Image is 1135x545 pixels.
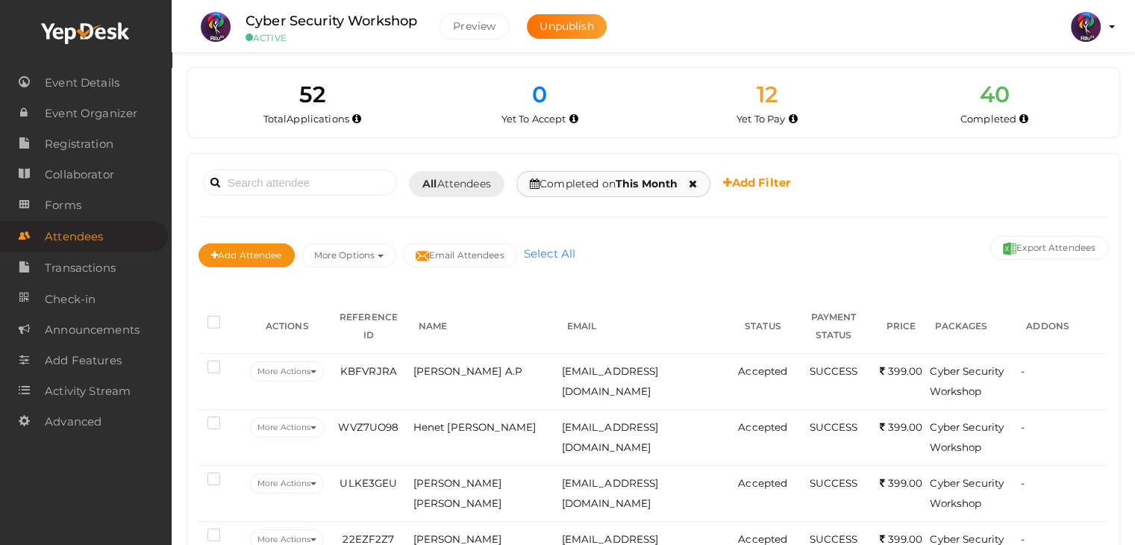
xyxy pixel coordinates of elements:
[738,421,787,433] span: Accepted
[738,477,787,489] span: Accepted
[532,81,547,108] span: 0
[1019,115,1028,123] i: Accepted and completed payment succesfully
[45,376,131,406] span: Activity Stream
[960,113,1016,125] span: Completed
[45,99,137,128] span: Event Organizer
[246,10,417,32] label: Cyber Security Workshop
[809,421,857,433] span: SUCCESS
[250,417,324,437] button: More Actions
[561,365,658,397] span: [EMAIL_ADDRESS][DOMAIN_NAME]
[1021,533,1025,545] span: -
[809,533,857,545] span: SUCCESS
[338,421,398,433] span: WVZ7UO98
[198,243,295,267] button: Add Attendee
[287,113,349,125] span: Applications
[557,299,734,354] th: EMAIL
[250,473,324,493] button: More Actions
[1003,242,1016,255] img: excel.svg
[343,533,394,545] span: 22EZF2Z7
[678,176,697,189] div: Remove filter
[930,365,1004,397] span: Cyber Security Workshop
[45,129,113,159] span: Registration
[1017,299,1108,354] th: ADDONS
[45,284,96,314] span: Check-in
[45,68,119,98] span: Event Details
[734,299,791,354] th: STATUS
[413,477,502,509] span: [PERSON_NAME] [PERSON_NAME]
[809,477,857,489] span: SUCCESS
[880,477,922,489] span: 399.00
[930,421,1004,453] span: Cyber Security Workshop
[926,299,1017,354] th: PACKAGES
[45,222,103,252] span: Attendees
[979,81,1009,108] span: 40
[440,13,509,40] button: Preview
[791,299,875,354] th: PAYMENT STATUS
[416,249,429,263] img: mail-filled.svg
[246,32,417,43] small: ACTIVE
[340,477,397,489] span: ULKE3GEU
[880,365,922,377] span: 399.00
[45,346,122,376] span: Add Features
[201,12,231,42] img: UTGPXMRJ_small.png
[1021,365,1025,377] span: -
[250,361,324,381] button: More Actions
[410,299,558,354] th: NAME
[1071,12,1101,42] img: 5BK8ZL5P_small.png
[340,311,398,340] span: REFERENCE ID
[422,177,437,190] b: All
[340,365,397,377] span: KBFVRJRA
[757,81,778,108] span: 12
[616,177,678,190] b: This Month
[722,175,790,190] b: Add Filter
[299,81,325,108] span: 52
[1021,421,1025,433] span: -
[880,533,922,545] span: 399.00
[352,115,361,123] i: Total number of applications
[561,421,658,453] span: [EMAIL_ADDRESS][DOMAIN_NAME]
[501,113,566,125] span: Yet To Accept
[527,14,606,39] button: Unpublish
[809,365,857,377] span: SUCCESS
[540,19,593,33] span: Unpublish
[422,176,491,192] span: Attendees
[520,246,579,261] a: Select All
[301,243,396,267] button: More Options
[413,365,522,377] span: [PERSON_NAME] A.P
[569,115,578,123] i: Yet to be accepted by organizer
[263,113,349,125] span: Total
[876,299,927,354] th: PRICE
[203,169,397,196] input: Search attendee
[45,190,81,220] span: Forms
[1021,477,1025,489] span: -
[403,243,517,267] button: Email Attendees
[990,236,1108,260] button: Export Attendees
[45,160,114,190] span: Collaborator
[789,115,798,123] i: Accepted by organizer and yet to make payment
[45,315,140,345] span: Announcements
[413,421,537,433] span: Henet [PERSON_NAME]
[246,299,328,354] th: ACTIONS
[880,421,922,433] span: 399.00
[413,533,502,545] span: [PERSON_NAME]
[738,365,787,377] span: Accepted
[45,253,116,283] span: Transactions
[930,477,1004,509] span: Cyber Security Workshop
[738,533,787,545] span: Accepted
[530,176,678,192] span: Completed on
[561,477,658,509] span: [EMAIL_ADDRESS][DOMAIN_NAME]
[45,407,101,437] span: Advanced
[737,113,785,125] span: Yet To Pay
